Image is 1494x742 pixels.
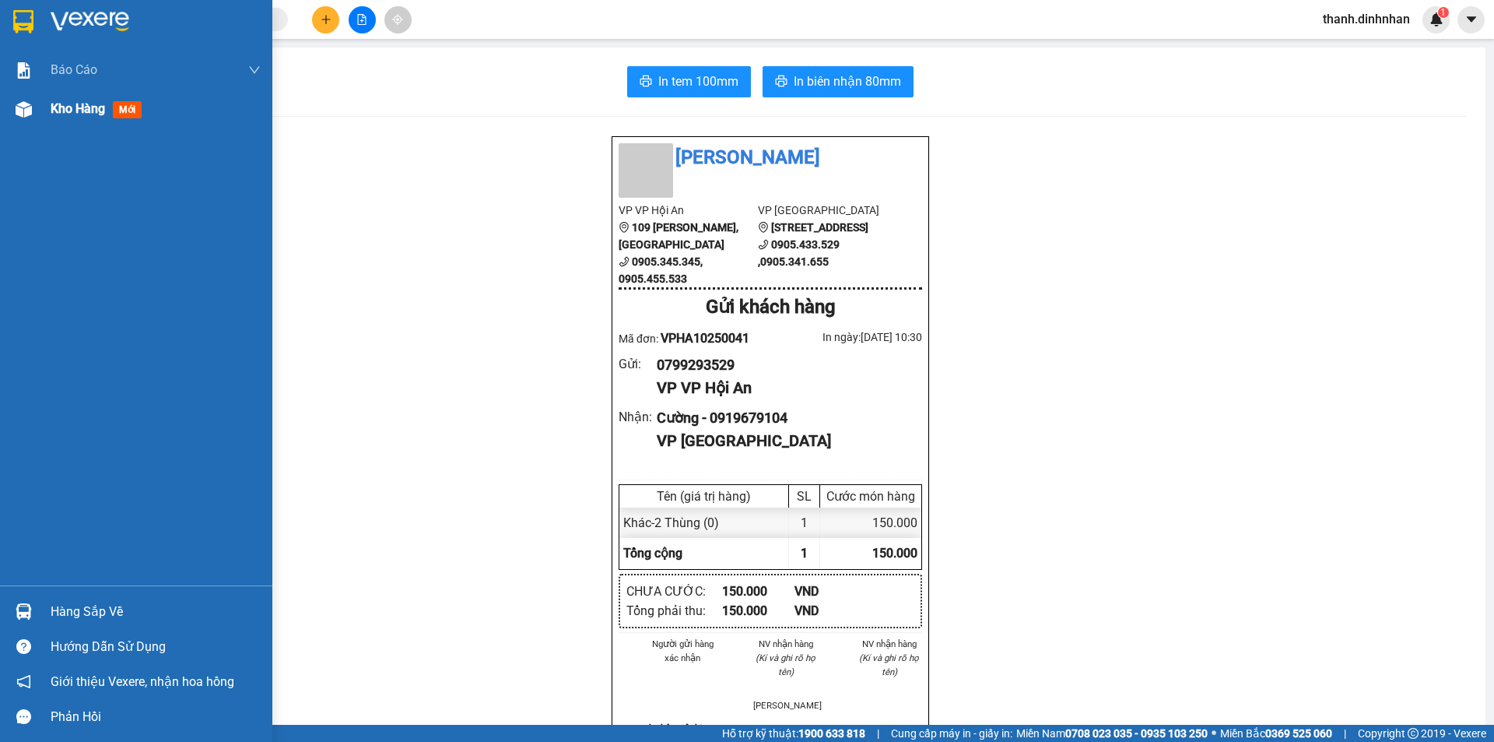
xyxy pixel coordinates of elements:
[722,582,794,601] div: 150.000
[891,725,1012,742] span: Cung cấp máy in - giấy in:
[775,75,787,90] span: printer
[758,202,897,219] li: VP [GEOGRAPHIC_DATA]
[1265,727,1332,740] strong: 0369 525 060
[619,255,703,285] b: 0905.345.345, 0905.455.533
[13,10,33,33] img: logo-vxr
[770,329,922,346] div: In ngày: [DATE] 10:30
[657,407,910,429] div: Cường - 0919679104
[312,6,339,33] button: plus
[619,256,630,267] span: phone
[8,86,19,97] span: environment
[51,101,105,116] span: Kho hàng
[51,672,234,691] span: Giới thiệu Vexere, nhận hoa hồng
[16,62,32,79] img: solution-icon
[1457,6,1485,33] button: caret-down
[619,221,738,251] b: 109 [PERSON_NAME], [GEOGRAPHIC_DATA]
[872,546,917,561] span: 150.000
[722,725,865,742] span: Hỗ trợ kỹ thuật:
[16,603,32,620] img: warehouse-icon
[619,329,770,348] div: Mã đơn:
[623,489,784,504] div: Tên (giá trị hàng)
[859,652,919,677] i: (Kí và ghi rõ họ tên)
[758,238,840,268] b: 0905.433.529 ,0905.341.655
[8,66,107,83] li: VP VP Hội An
[1464,12,1478,26] span: caret-down
[1310,9,1422,29] span: thanh.dinhnhan
[1438,7,1449,18] sup: 1
[16,709,31,724] span: message
[626,601,722,621] div: Tổng phải thu :
[349,6,376,33] button: file-add
[1212,730,1216,737] span: ⚪️
[321,14,331,25] span: plus
[794,582,867,601] div: VND
[657,429,910,453] div: VP [GEOGRAPHIC_DATA]
[658,72,738,91] span: In tem 100mm
[794,72,901,91] span: In biên nhận 80mm
[623,515,719,530] span: Khác - 2 Thùng (0)
[758,239,769,250] span: phone
[1344,725,1346,742] span: |
[1429,12,1443,26] img: icon-new-feature
[1440,7,1446,18] span: 1
[619,722,922,736] div: Quy định nhận/gửi hàng :
[824,489,917,504] div: Cước món hàng
[1016,725,1208,742] span: Miền Nam
[763,66,914,97] button: printerIn biên nhận 80mm
[657,354,910,376] div: 0799293529
[16,101,32,118] img: warehouse-icon
[771,221,868,234] b: [STREET_ADDRESS]
[877,725,879,742] span: |
[16,674,31,689] span: notification
[661,331,749,346] span: VPHA10250041
[384,6,412,33] button: aim
[16,639,31,654] span: question-circle
[650,637,716,665] li: Người gửi hàng xác nhận
[801,546,808,561] span: 1
[619,293,922,322] div: Gửi khách hàng
[789,508,820,538] div: 1
[640,75,652,90] span: printer
[51,635,261,659] div: Hướng dẫn sử dụng
[619,222,630,233] span: environment
[51,600,261,624] div: Hàng sắp về
[793,489,815,504] div: SL
[753,698,819,712] li: [PERSON_NAME]
[107,66,207,118] li: VP [GEOGRAPHIC_DATA]
[627,66,751,97] button: printerIn tem 100mm
[8,8,226,37] li: [PERSON_NAME]
[657,376,910,400] div: VP VP Hội An
[798,727,865,740] strong: 1900 633 818
[758,222,769,233] span: environment
[356,14,367,25] span: file-add
[820,508,921,538] div: 150.000
[1065,727,1208,740] strong: 0708 023 035 - 0935 103 250
[248,64,261,76] span: down
[626,582,722,601] div: CHƯA CƯỚC :
[623,546,682,561] span: Tổng cộng
[619,354,657,374] div: Gửi :
[1408,728,1419,739] span: copyright
[392,14,403,25] span: aim
[619,407,657,427] div: Nhận :
[113,101,142,118] span: mới
[794,601,867,621] div: VND
[51,60,97,79] span: Báo cáo
[51,705,261,729] div: Phản hồi
[856,637,922,651] li: NV nhận hàng
[1220,725,1332,742] span: Miền Bắc
[756,652,815,677] i: (Kí và ghi rõ họ tên)
[619,202,758,219] li: VP VP Hội An
[753,637,819,651] li: NV nhận hàng
[722,601,794,621] div: 150.000
[619,143,922,173] li: [PERSON_NAME]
